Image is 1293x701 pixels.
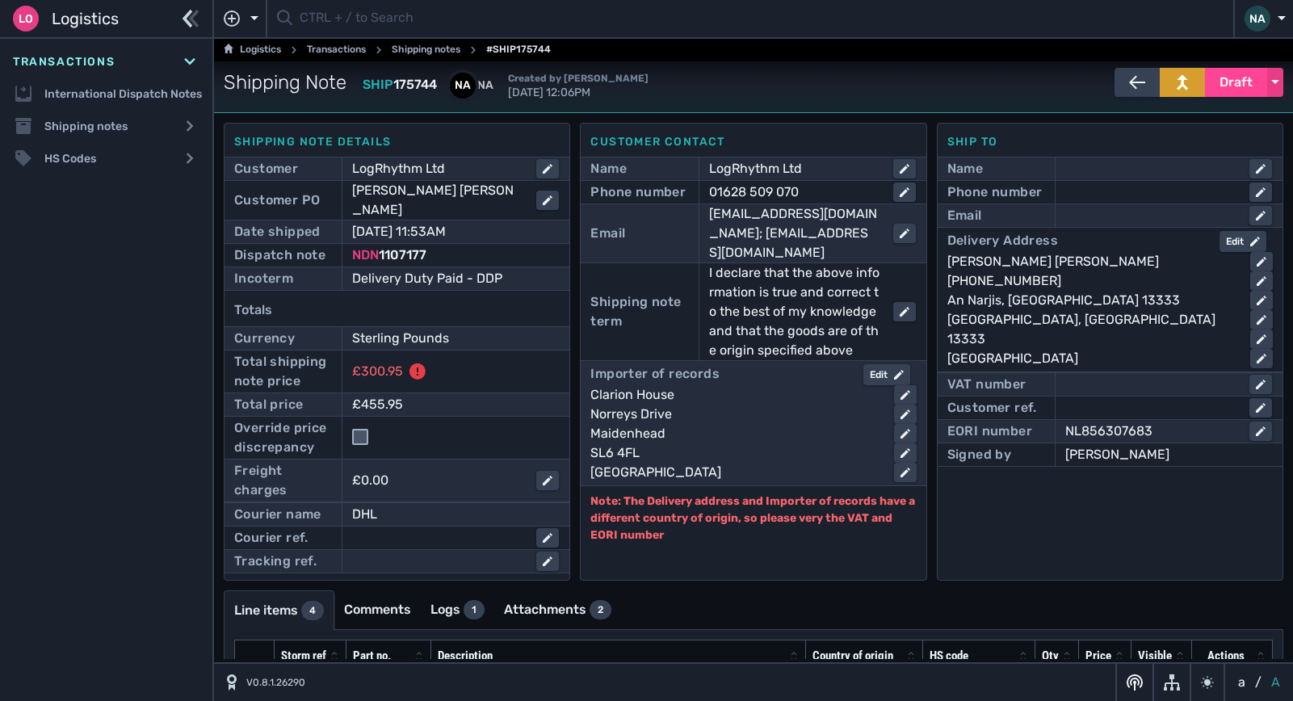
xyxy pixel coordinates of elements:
div: 1 [464,600,485,619]
div: EORI number [947,422,1032,441]
button: Draft [1205,68,1267,97]
a: Comments [334,590,421,629]
a: Logs1 [421,590,494,629]
div: Description [438,647,786,665]
div: LogRhythm Ltd [709,159,880,178]
div: Currency [234,329,295,348]
div: Override price discrepancy [234,418,332,457]
div: [PERSON_NAME] [1065,445,1272,464]
div: NA [1245,6,1270,31]
span: Draft [1220,73,1253,92]
div: Courier ref. [234,528,309,548]
div: LogRhythm Ltd [352,159,523,178]
div: 13333 [947,330,1237,349]
div: Edit [1226,234,1260,249]
a: Transactions [307,40,366,60]
input: CTRL + / to Search [300,3,1224,35]
div: Date shipped [234,222,321,241]
div: HS code [930,647,1015,665]
div: Delivery Duty Paid - DDP [352,269,559,288]
span: 1107177 [379,247,426,262]
div: Shipping note term [590,292,688,331]
div: Delivery Address [947,231,1058,252]
div: [GEOGRAPHIC_DATA] [590,463,880,482]
div: Shipping note details [234,133,560,150]
a: Shipping notes [392,40,460,60]
div: [EMAIL_ADDRESS][DOMAIN_NAME]; [EMAIL_ADDRESS][DOMAIN_NAME] [709,204,880,262]
div: Clarion House [590,385,880,405]
div: Total shipping note price [234,352,332,391]
div: £300.95 [352,362,403,381]
div: Incoterm [234,269,293,288]
span: / [1255,673,1262,692]
div: Norreys Drive [590,405,880,424]
div: Actions [1199,647,1253,665]
div: VAT number [947,375,1026,394]
div: DHL [352,505,559,524]
span: Shipping Note [224,68,346,97]
div: NA [450,73,476,99]
div: Name [947,159,984,178]
div: [PHONE_NUMBER] [947,271,1237,291]
div: Part no. [353,647,411,665]
div: [PERSON_NAME] [PERSON_NAME] [352,181,523,220]
div: Email [590,224,625,243]
span: #SHIP175744 [486,40,551,60]
div: £0.00 [352,471,523,490]
div: Sterling Pounds [352,329,536,348]
span: Created by [PERSON_NAME] [508,73,649,84]
div: NL856307683 [1065,422,1236,441]
div: Phone number [947,183,1043,202]
div: Ship to [947,133,1273,150]
div: Freight charges [234,461,332,500]
div: 2 [590,600,611,619]
span: [DATE] 12:06PM [508,71,649,99]
div: Maidenhead [590,424,880,443]
button: A [1268,673,1283,692]
div: Signed by [947,445,1012,464]
div: Customer ref. [947,398,1037,418]
span: Logistics [52,6,119,31]
div: I declare that the above information is true and correct to the best of my knowledge and that the... [709,263,880,360]
span: V0.8.1.26290 [246,675,305,690]
div: Customer [234,159,298,178]
div: [PERSON_NAME] [PERSON_NAME] [947,252,1237,271]
div: Total price [234,395,303,414]
div: An Narjis, [GEOGRAPHIC_DATA] 13333 [947,291,1237,310]
div: 4 [301,601,324,620]
div: Totals [234,294,560,326]
div: [GEOGRAPHIC_DATA] [947,349,1237,368]
a: Attachments2 [494,590,621,629]
div: Importer of records [590,364,720,385]
span: SHIP [363,77,393,92]
div: [GEOGRAPHIC_DATA], [GEOGRAPHIC_DATA] [947,310,1237,330]
div: Name [590,159,627,178]
div: NA [472,73,498,99]
div: Tracking ref. [234,552,317,571]
div: Customer contact [590,133,916,150]
div: £455.95 [352,395,536,414]
div: Price [1085,647,1111,665]
span: Transactions [13,53,115,70]
div: Lo [13,6,39,31]
div: Storm ref [281,647,326,665]
div: Email [947,206,982,225]
a: Line items4 [225,591,334,630]
div: Edit [870,367,904,382]
p: Note: The Delivery address and Importer of records have a different country of origin, so please ... [590,493,916,544]
div: Dispatch note [234,246,325,265]
button: Edit [1220,231,1266,252]
div: Customer PO [234,191,320,210]
div: [DATE] 11:53AM [352,222,536,241]
span: NDN [352,247,379,262]
div: SL6 4FL [590,443,880,463]
div: Qty [1042,647,1059,665]
button: Edit [863,364,910,385]
div: 01628 509 070 [709,183,880,202]
div: Visible [1138,647,1172,665]
a: Logistics [224,40,281,60]
div: Country of origin [812,647,903,665]
div: Courier name [234,505,321,524]
span: 175744 [393,77,437,92]
button: a [1235,673,1249,692]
